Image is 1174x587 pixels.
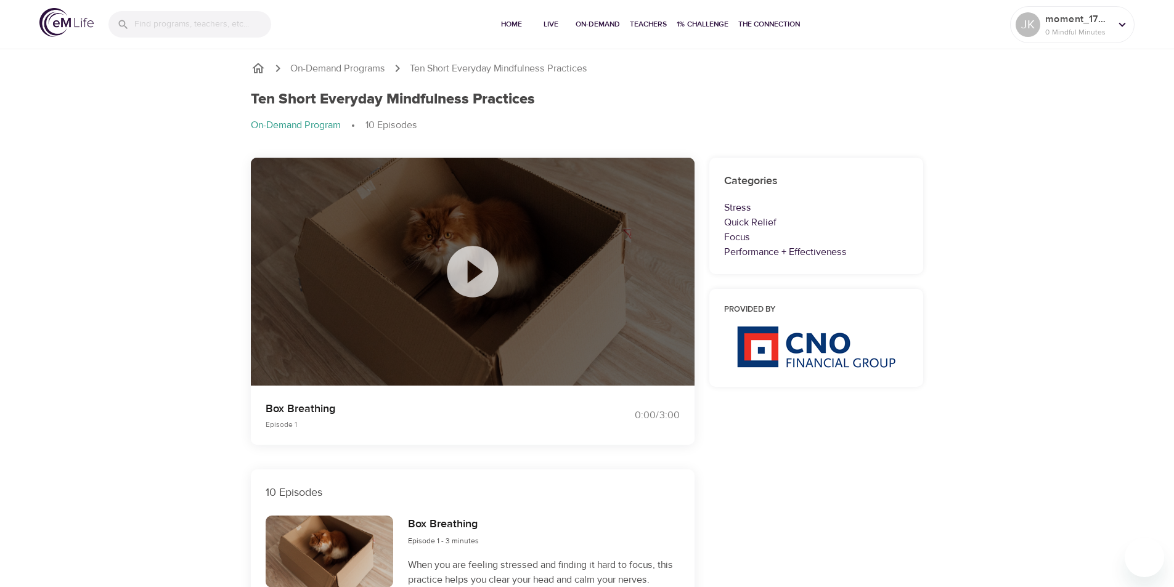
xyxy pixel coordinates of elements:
p: Focus [724,230,909,245]
iframe: Button to launch messaging window [1125,538,1164,577]
div: 0:00 / 3:00 [587,408,680,423]
p: Box Breathing [266,400,573,417]
nav: breadcrumb [251,118,924,133]
h6: Box Breathing [408,516,479,533]
img: logo [39,8,94,37]
p: 10 Episodes [365,118,417,132]
nav: breadcrumb [251,61,924,76]
p: Stress [724,200,909,215]
h6: Provided by [724,304,909,317]
h1: Ten Short Everyday Mindfulness Practices [251,91,535,108]
img: CNO%20logo.png [736,326,895,368]
span: Episode 1 - 3 minutes [408,536,479,546]
p: Quick Relief [724,215,909,230]
div: JK [1016,12,1040,37]
span: The Connection [738,18,800,31]
h6: Categories [724,172,909,190]
span: Teachers [630,18,667,31]
p: Performance + Effectiveness [724,245,909,259]
span: Home [497,18,526,31]
input: Find programs, teachers, etc... [134,11,271,38]
span: Live [536,18,566,31]
p: On-Demand Program [251,118,341,132]
p: moment_1758641493 [1045,12,1111,26]
p: Ten Short Everyday Mindfulness Practices [410,62,587,76]
a: On-Demand Programs [290,62,385,76]
p: When you are feeling stressed and finding it hard to focus, this practice helps you clear your he... [408,557,679,587]
span: 1% Challenge [677,18,728,31]
span: On-Demand [576,18,620,31]
p: 0 Mindful Minutes [1045,26,1111,38]
p: Episode 1 [266,419,573,430]
p: 10 Episodes [266,484,680,501]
